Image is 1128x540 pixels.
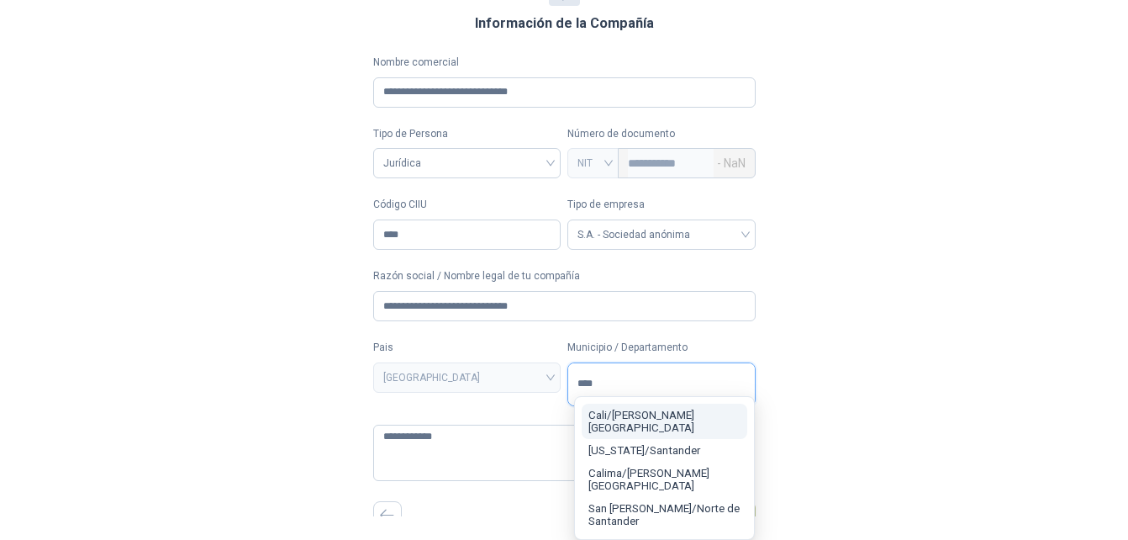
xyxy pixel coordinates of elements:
[383,365,551,390] span: COLOMBIA
[373,340,561,356] label: Pais
[567,126,756,142] p: Número de documento
[567,340,756,356] label: Municipio / Departamento
[588,444,700,457] span: [US_STATE] / Santander
[582,497,747,532] button: San [PERSON_NAME]/Norte de Santander
[582,462,747,497] button: Calima/[PERSON_NAME][GEOGRAPHIC_DATA]
[582,439,747,462] button: [US_STATE]/Santander
[373,55,756,71] label: Nombre comercial
[582,404,747,439] button: Cali/[PERSON_NAME][GEOGRAPHIC_DATA]
[588,467,709,492] span: Calima / [PERSON_NAME][GEOGRAPHIC_DATA]
[717,149,746,177] span: - NaN
[577,222,746,247] span: S.A. - Sociedad anónima
[567,197,756,213] label: Tipo de empresa
[475,13,654,34] h3: Información de la Compañía
[588,409,694,434] span: Cali / [PERSON_NAME][GEOGRAPHIC_DATA]
[373,126,561,142] label: Tipo de Persona
[383,151,551,176] span: Jurídica
[577,151,609,176] span: NIT
[588,502,740,527] span: San [PERSON_NAME] / Norte de Santander
[373,268,756,284] label: Razón social / Nombre legal de tu compañía
[373,197,561,213] label: Código CIIU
